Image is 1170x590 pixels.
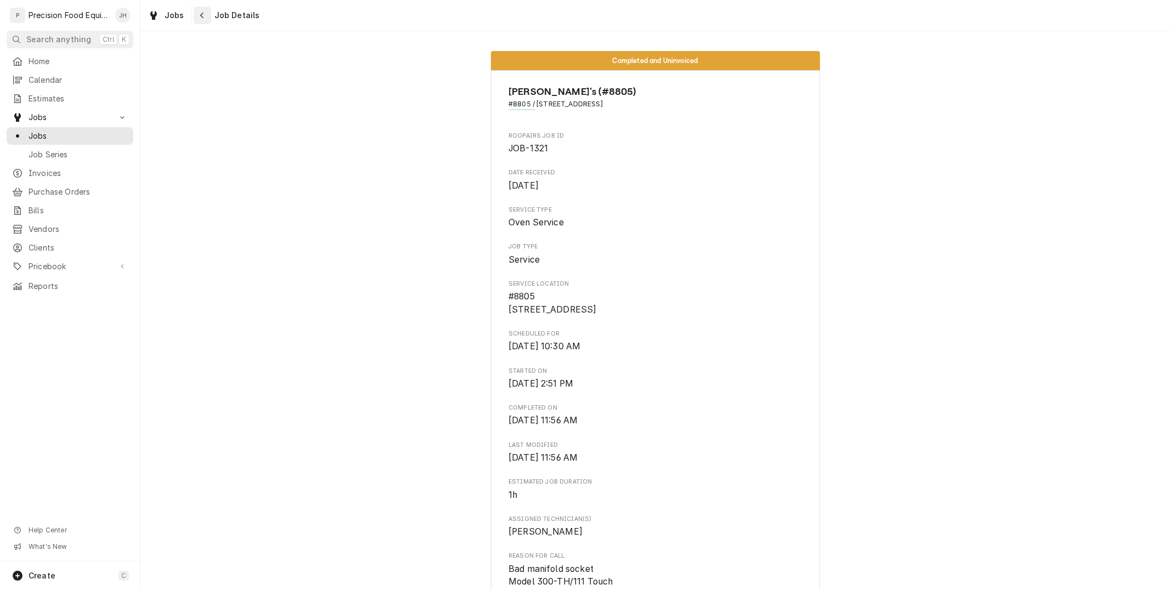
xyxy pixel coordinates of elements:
span: Job Details [211,10,260,21]
span: Purchase Orders [29,186,128,197]
div: Date Received [508,168,802,192]
span: Service Location [508,290,802,316]
span: Service Type [508,216,802,229]
div: Service Type [508,206,802,229]
span: Address [508,99,802,109]
span: Service Location [508,280,802,288]
span: Completed On [508,404,802,412]
span: Ctrl [103,35,114,44]
span: Roopairs Job ID [508,142,802,155]
span: Invoices [29,168,128,179]
span: [DATE] [508,180,539,191]
div: Precision Food Equipment LLC's Avatar [10,8,25,23]
span: Oven Service [508,217,564,228]
a: Purchase Orders [7,183,133,201]
span: [DATE] 11:56 AM [508,415,578,426]
span: Estimates [29,93,128,104]
span: [DATE] 2:51 PM [508,378,573,389]
span: Vendors [29,224,128,235]
span: Estimated Job Duration [508,478,802,486]
span: Roopairs Job ID [508,132,802,140]
span: [PERSON_NAME] [508,526,583,537]
span: Scheduled For [508,340,802,353]
span: Assigned Technician(s) [508,525,802,538]
span: Job Type [508,242,802,251]
span: Scheduled For [508,330,802,338]
span: Reason For Call [508,552,802,560]
a: Home [7,53,133,70]
span: C [121,571,126,580]
span: [DATE] 11:56 AM [508,452,578,463]
span: Assigned Technician(s) [508,515,802,524]
div: P [10,8,25,23]
span: Calendar [29,75,128,86]
span: Started On [508,367,802,376]
span: Last Modified [508,441,802,450]
span: [DATE] 10:30 AM [508,341,580,351]
span: JOB-1321 [508,143,548,154]
span: Job Type [508,253,802,266]
div: Completed On [508,404,802,427]
span: Reports [29,281,128,292]
span: What's New [29,542,127,551]
button: Search anythingCtrlK [7,31,133,48]
span: Jobs [29,131,128,141]
div: Roopairs Job ID [508,132,802,155]
a: Invoices [7,164,133,182]
span: K [122,35,126,44]
a: Go to Pricebook [7,258,133,275]
a: Go to Jobs [7,109,133,126]
span: Date Received [508,168,802,177]
a: Jobs [144,7,189,24]
a: Bills [7,202,133,219]
span: Bills [29,205,128,216]
span: Create [29,571,55,580]
a: Jobs [7,127,133,145]
div: Precision Food Equipment LLC [29,10,109,21]
a: Calendar [7,71,133,89]
span: Search anything [26,34,91,45]
span: Service Type [508,206,802,214]
a: Estimates [7,90,133,107]
span: 1h [508,490,517,500]
span: Service [508,254,540,265]
span: Jobs [29,112,111,123]
div: Assigned Technician(s) [508,515,802,538]
span: #8805 [STREET_ADDRESS] [508,291,597,315]
a: Reports [7,277,133,295]
span: Job Series [29,149,128,160]
a: Go to What's New [7,539,133,554]
a: Go to Help Center [7,523,133,538]
a: Clients [7,239,133,257]
div: Estimated Job Duration [508,478,802,501]
div: Started On [508,367,802,390]
div: Last Modified [508,441,802,464]
div: Service Location [508,280,802,316]
span: Last Modified [508,451,802,464]
button: Navigate back [194,7,211,24]
span: Pricebook [29,261,111,272]
div: Status [491,51,820,70]
a: Job Series [7,146,133,163]
div: Job Type [508,242,802,266]
span: Completed and Uninvoiced [613,57,698,64]
div: Jason Hertel's Avatar [115,8,131,23]
span: Estimated Job Duration [508,489,802,502]
div: Client Information [508,84,802,118]
a: Vendors [7,220,133,238]
span: Started On [508,377,802,390]
span: Date Received [508,179,802,192]
span: Home [29,56,128,67]
div: Scheduled For [508,330,802,353]
span: Name [508,84,802,99]
span: Clients [29,242,128,253]
span: Help Center [29,526,127,535]
span: Jobs [165,10,184,21]
div: JH [115,8,131,23]
span: Completed On [508,414,802,427]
